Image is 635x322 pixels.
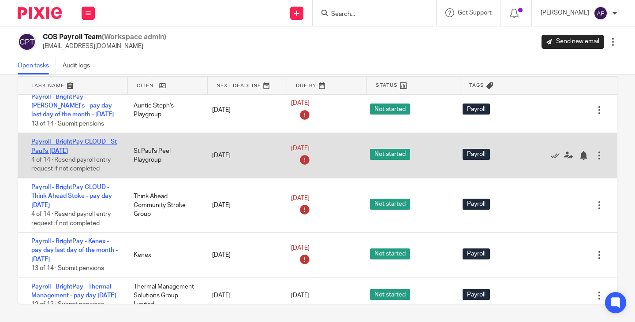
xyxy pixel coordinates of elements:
[463,248,490,259] span: Payroll
[542,35,604,49] a: Send new email
[43,33,166,42] h2: COS Payroll Team
[31,94,114,118] a: Payroll - BrightPay - [PERSON_NAME]'s - pay day last day of the month - [DATE]
[63,57,97,74] a: Audit logs
[203,147,282,164] div: [DATE]
[291,195,310,201] span: [DATE]
[31,238,118,263] a: Payroll - BrightPay - Kenex - pay day last day of the month - [DATE]
[203,287,282,304] div: [DATE]
[102,33,166,41] span: (Workspace admin)
[458,10,492,16] span: Get Support
[203,101,282,119] div: [DATE]
[463,104,490,115] span: Payroll
[203,196,282,214] div: [DATE]
[31,284,116,299] a: Payroll - BrightPay - Thermal Management - pay day [DATE]
[43,42,166,51] p: [EMAIL_ADDRESS][DOMAIN_NAME]
[18,57,56,74] a: Open tasks
[31,184,112,208] a: Payroll - BrightPay CLOUD - Think Ahead Stoke - pay day [DATE]
[330,11,410,19] input: Search
[291,100,310,106] span: [DATE]
[125,188,204,223] div: Think Ahead Community Stroke Group
[18,33,36,51] img: svg%3E
[370,289,410,300] span: Not started
[31,302,104,308] span: 12 of 13 · Submit pensions
[291,245,310,251] span: [DATE]
[463,199,490,210] span: Payroll
[18,7,62,19] img: Pixie
[31,139,117,154] a: Payroll - BrightPay CLOUD - St Paul's [DATE]
[31,157,111,172] span: 4 of 14 · Resend payroll entry request if not completed
[291,145,310,152] span: [DATE]
[125,97,204,124] div: Auntie Steph's Playgroup
[594,6,608,20] img: svg%3E
[31,121,104,127] span: 13 of 14 · Submit pensions
[31,211,111,226] span: 4 of 14 · Resend payroll entry request if not completed
[370,199,410,210] span: Not started
[376,81,398,89] span: Status
[125,246,204,264] div: Kenex
[551,151,564,160] a: Mark as done
[370,149,410,160] span: Not started
[203,246,282,264] div: [DATE]
[370,248,410,259] span: Not started
[31,265,104,271] span: 13 of 14 · Submit pensions
[291,292,310,299] span: [DATE]
[370,104,410,115] span: Not started
[541,8,589,17] p: [PERSON_NAME]
[463,149,490,160] span: Payroll
[125,278,204,314] div: Thermal Management Solutions Group Limited
[125,142,204,169] div: St Paul's Peel Playgroup
[463,289,490,300] span: Payroll
[469,81,484,89] span: Tags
